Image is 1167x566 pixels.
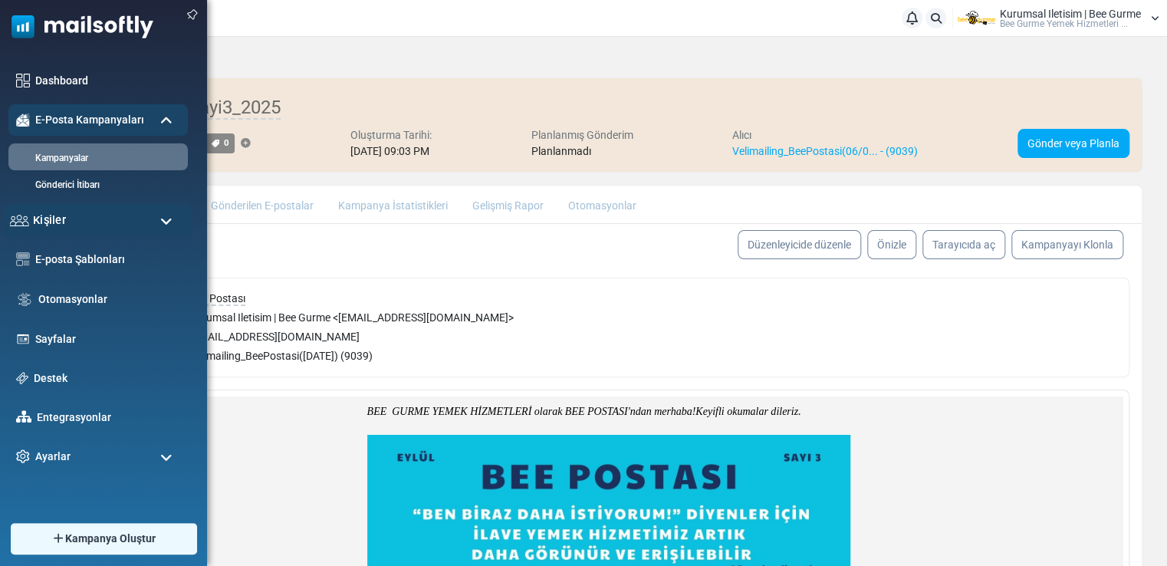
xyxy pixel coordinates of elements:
[732,127,918,143] div: Alıcı
[958,7,996,30] img: User Logo
[35,331,180,347] a: Sayfalar
[16,114,30,127] img: campaigns-icon-active.png
[16,449,30,463] img: settings-icon.svg
[273,9,602,21] em: BEE GURME YEMEK HİZMETLERİ olarak BEE POSTASI'ndan merhaba!
[65,531,156,547] span: Kampanya Oluştur
[531,145,590,157] span: Planlanmadı
[16,74,30,87] img: dashboard-icon.svg
[189,329,1113,345] div: [EMAIL_ADDRESS][DOMAIN_NAME]
[8,178,184,192] a: Gönderici İtibarı
[205,133,235,153] a: 0
[738,230,861,259] a: Düzenleyicide düzenle
[34,370,180,387] a: Destek
[732,145,918,157] a: Velimailing_BeePostasi(06/0... - (9039)
[8,151,184,165] a: Kampanyalar
[189,350,373,362] span: Velimailing_BeePostasi([DATE]) (9039)
[531,127,633,143] div: Planlanmış Gönderim
[1000,19,1128,28] span: Bee Gurme Yemek Hizmetleri ...
[189,310,1113,326] div: Kurumsal Iletisim | Bee Gurme < [EMAIL_ADDRESS][DOMAIN_NAME] >
[241,139,251,149] a: Etiket Ekle
[1011,230,1123,259] a: Kampanyayı Klonla
[922,230,1005,259] a: Tarayıcıda aç
[350,127,432,143] div: Oluşturma Tarihi:
[16,372,28,384] img: support-icon.svg
[189,292,245,306] span: Bee Postası
[33,212,66,229] span: Kişiler
[38,291,180,308] a: Otomasyonlar
[1000,8,1141,19] span: Kurumsal Iletisim | Bee Gurme
[35,73,180,89] a: Dashboard
[35,449,71,465] span: Ayarlar
[35,252,180,268] a: E-posta Şablonları
[35,112,144,128] span: E-Posta Kampanyaları
[16,332,30,346] img: landing_pages.svg
[958,7,1159,30] a: User Logo Kurumsal Iletisim | Bee Gurme Bee Gurme Yemek Hizmetleri ...
[350,143,432,160] div: [DATE] 09:03 PM
[224,137,229,148] span: 0
[601,9,706,21] em: Keyifli okumalar dileriz.
[16,252,30,266] img: email-templates-icon.svg
[867,230,916,259] a: Önizle
[16,291,33,308] img: workflow.svg
[1017,129,1129,158] a: Gönder veya Planla
[10,215,29,226] img: contacts-icon.svg
[37,410,180,426] a: Entegrasyonlar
